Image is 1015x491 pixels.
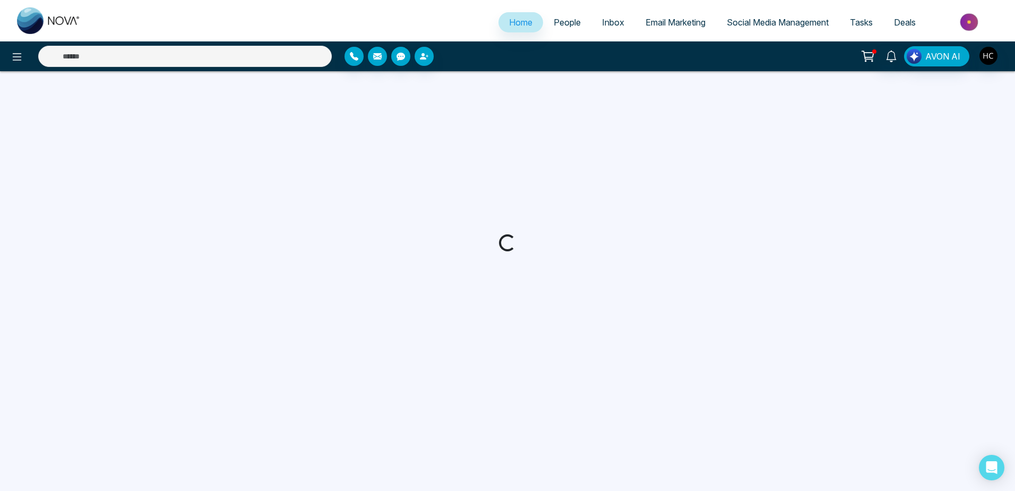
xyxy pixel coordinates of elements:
a: Deals [883,12,926,32]
span: Home [509,17,532,28]
span: People [554,17,581,28]
img: Nova CRM Logo [17,7,81,34]
span: AVON AI [925,50,960,63]
img: Market-place.gif [932,10,1009,34]
a: Tasks [839,12,883,32]
a: Social Media Management [716,12,839,32]
img: Lead Flow [907,49,922,64]
button: AVON AI [904,46,969,66]
div: Open Intercom Messenger [979,455,1004,480]
span: Deals [894,17,916,28]
img: User Avatar [979,47,997,65]
span: Social Media Management [727,17,829,28]
span: Tasks [850,17,873,28]
span: Email Marketing [646,17,706,28]
span: Inbox [602,17,624,28]
a: Inbox [591,12,635,32]
a: People [543,12,591,32]
a: Email Marketing [635,12,716,32]
a: Home [498,12,543,32]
